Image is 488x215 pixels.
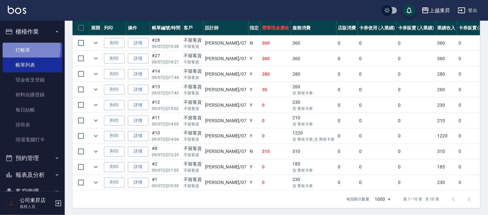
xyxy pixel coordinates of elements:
[248,160,261,175] td: Y
[436,67,457,82] td: 280
[184,168,202,174] p: 不留客資
[152,106,181,112] p: 09/07 (日) 15:02
[184,83,202,90] div: 不留客資
[291,36,336,51] td: 360
[91,178,101,188] button: expand row
[128,69,149,79] a: 詳情
[150,113,182,128] td: #11
[436,113,457,128] td: 210
[436,160,457,175] td: 185
[292,90,335,96] p: 含 舊有卡券
[152,168,181,174] p: 09/07 (日) 11:05
[291,113,336,128] td: 210
[91,116,101,125] button: expand row
[150,160,182,175] td: #2
[3,58,62,72] a: 帳單列表
[436,82,457,97] td: 260
[397,175,436,190] td: 0
[358,160,397,175] td: 0
[358,82,397,97] td: 0
[91,69,101,79] button: expand row
[3,183,62,200] button: 客戶管理
[436,129,457,144] td: 1220
[184,75,202,81] p: 不留客資
[184,177,202,183] div: 不留客資
[203,144,248,159] td: [PERSON_NAME] /07
[455,5,480,16] button: 登出
[184,121,202,127] p: 不留客資
[184,68,202,75] div: 不留客資
[203,113,248,128] td: [PERSON_NAME] /07
[261,175,291,190] td: 0
[104,116,125,126] button: 列印
[91,38,101,48] button: expand row
[291,160,336,175] td: 185
[261,113,291,128] td: 0
[261,82,291,97] td: 30
[203,51,248,66] td: [PERSON_NAME] /07
[128,54,149,64] a: 詳情
[397,20,436,36] th: 卡券販賣 (入業績)
[248,20,261,36] th: 指定
[104,162,125,172] button: 列印
[261,20,291,36] th: 營業現金應收
[152,75,181,81] p: 09/07 (日) 17:44
[91,131,101,141] button: expand row
[184,145,202,152] div: 不留客資
[203,98,248,113] td: [PERSON_NAME] /07
[292,106,335,112] p: 含 舊有卡券
[248,175,261,190] td: Y
[203,160,248,175] td: [PERSON_NAME] /07
[358,113,397,128] td: 0
[397,160,436,175] td: 0
[128,100,149,110] a: 詳情
[358,36,397,51] td: 0
[261,36,291,51] td: 360
[104,54,125,64] button: 列印
[436,36,457,51] td: 360
[397,51,436,66] td: 0
[104,131,125,141] button: 列印
[358,175,397,190] td: 0
[104,178,125,188] button: 列印
[3,150,62,167] button: 預約管理
[184,44,202,49] p: 不留客資
[358,144,397,159] td: 0
[372,191,393,208] div: 1000
[182,20,204,36] th: 客戶
[150,36,182,51] td: #28
[291,20,336,36] th: 服務消費
[358,98,397,113] td: 0
[150,20,182,36] th: 帳單編號/時間
[8,6,26,14] img: Logo
[261,51,291,66] td: 360
[336,113,358,128] td: 0
[203,175,248,190] td: [PERSON_NAME] /07
[436,144,457,159] td: 310
[128,162,149,172] a: 詳情
[152,183,181,189] p: 09/07 (日) 10:59
[91,147,101,156] button: expand row
[358,51,397,66] td: 0
[436,20,457,36] th: 業績收入
[292,183,335,189] p: 含 舊有卡券
[261,129,291,144] td: 0
[184,37,202,44] div: 不留客資
[403,197,439,202] p: 第 1–10 筆 共 10 筆
[3,132,62,147] a: 現場電腦打卡
[336,144,358,159] td: 0
[248,82,261,97] td: Y
[248,113,261,128] td: Y
[429,6,450,15] div: 上越東昇
[128,147,149,157] a: 詳情
[419,4,453,17] button: 上越東昇
[336,67,358,82] td: 0
[128,131,149,141] a: 詳情
[3,43,62,58] a: 打帳單
[3,117,62,132] a: 排班表
[3,102,62,117] a: 每日結帳
[3,72,62,87] a: 現金收支登錄
[5,197,18,210] img: Person
[184,52,202,59] div: 不留客資
[89,20,102,36] th: 展開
